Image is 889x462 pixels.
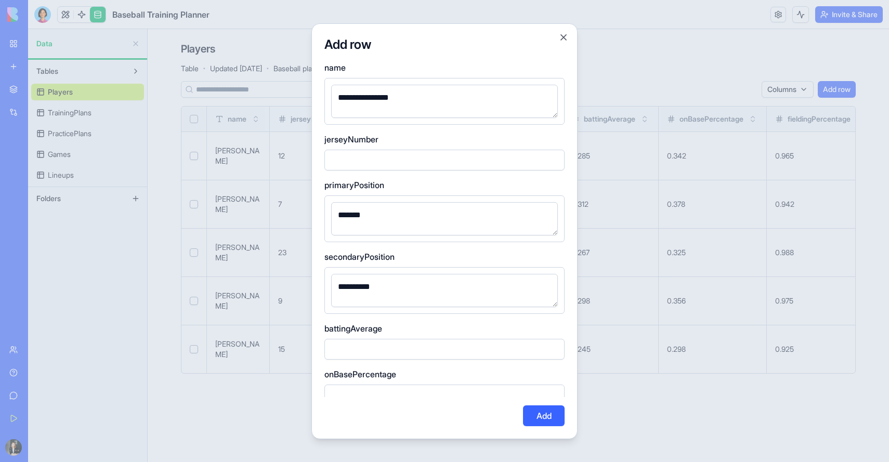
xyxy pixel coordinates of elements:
[324,250,565,262] label: secondaryPosition
[324,322,565,334] label: battingAverage
[324,367,565,380] label: onBasePercentage
[558,32,569,42] button: Close
[324,133,565,145] label: jerseyNumber
[324,178,565,191] label: primaryPosition
[324,36,565,52] h2: Add row
[523,405,565,426] button: Add
[324,61,565,73] label: name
